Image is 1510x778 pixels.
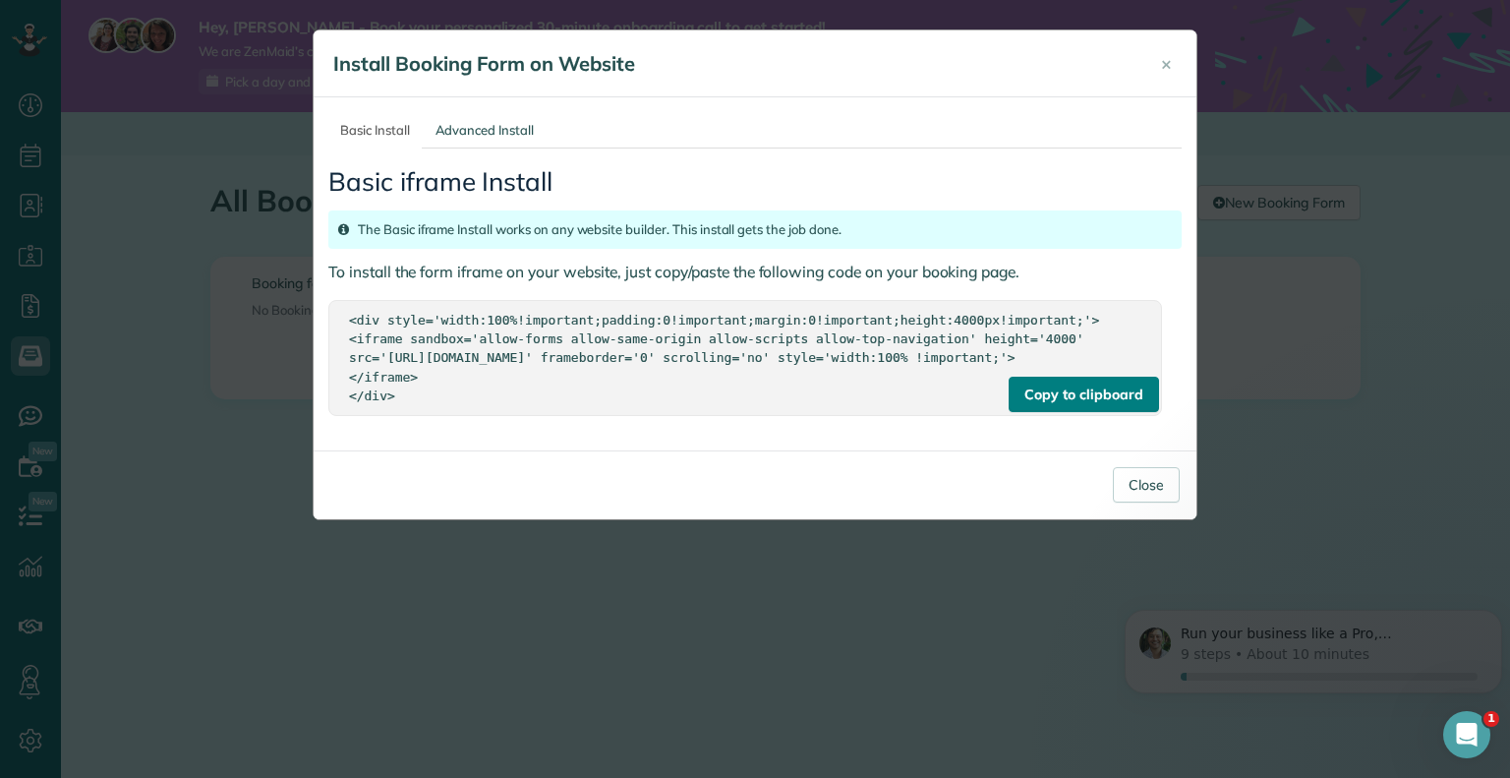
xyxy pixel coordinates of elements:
[64,57,114,78] p: 9 steps
[1483,711,1499,727] span: 1
[118,57,126,78] p: •
[130,57,253,78] p: About 10 minutes
[328,112,422,149] a: Basic Install
[64,37,361,57] p: Run your business like a Pro, [PERSON_NAME]
[424,112,546,149] a: Advanced Install
[328,264,1182,280] h4: To install the form iframe on your website, just copy/paste the following code on your booking page.
[1113,467,1180,503] button: Close
[328,210,1182,249] div: The Basic iframe Install works on any website builder. This install gets the job done.
[349,311,1141,404] div: <div style='width:100%!important;padding:0!important;margin:0!important;height:4000px!important;'...
[64,57,361,93] div: Checklist progress: 0 of 9 tasks completed
[328,168,1182,197] h3: Basic iframe Install
[23,40,54,72] img: Profile image for Amar
[333,50,1130,78] h4: Install Booking Form on Website
[1009,377,1158,412] div: Copy to clipboard
[1146,40,1187,88] button: Close
[1443,711,1490,758] iframe: Intercom live chat
[1161,52,1172,75] span: ×
[8,23,385,106] div: checklist notification from Amar Ghose, 4w ago. Run your business like a Pro, Celeste, 0 of 9 tas...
